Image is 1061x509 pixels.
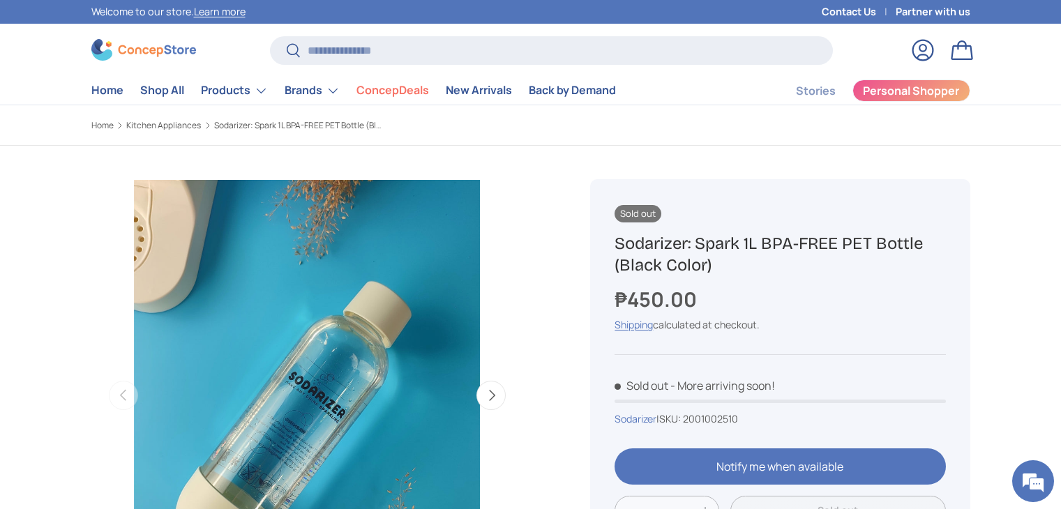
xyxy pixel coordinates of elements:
[91,119,557,132] nav: Breadcrumbs
[656,412,738,425] span: |
[140,77,184,104] a: Shop All
[529,77,616,104] a: Back by Demand
[822,4,896,20] a: Contact Us
[615,378,668,393] span: Sold out
[796,77,836,105] a: Stories
[615,285,700,313] strong: ₱450.00
[285,77,340,105] a: Brands
[91,39,196,61] img: ConcepStore
[896,4,970,20] a: Partner with us
[214,121,382,130] a: Sodarizer: Spark 1L BPA-FREE PET Bottle (Black Color)
[356,77,429,104] a: ConcepDeals
[91,77,616,105] nav: Primary
[446,77,512,104] a: New Arrivals
[615,317,945,332] div: calculated at checkout.
[126,121,201,130] a: Kitchen Appliances
[201,77,268,105] a: Products
[683,412,738,425] span: 2001002510
[615,412,656,425] a: Sodarizer
[615,318,653,331] a: Shipping
[863,85,959,96] span: Personal Shopper
[91,121,114,130] a: Home
[193,77,276,105] summary: Products
[615,233,945,276] h1: Sodarizer: Spark 1L BPA-FREE PET Bottle (Black Color)
[670,378,775,393] p: - More arriving soon!
[852,79,970,102] a: Personal Shopper
[91,4,246,20] p: Welcome to our store.
[659,412,681,425] span: SKU:
[91,77,123,104] a: Home
[615,205,661,222] span: Sold out
[276,77,348,105] summary: Brands
[194,5,246,18] a: Learn more
[762,77,970,105] nav: Secondary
